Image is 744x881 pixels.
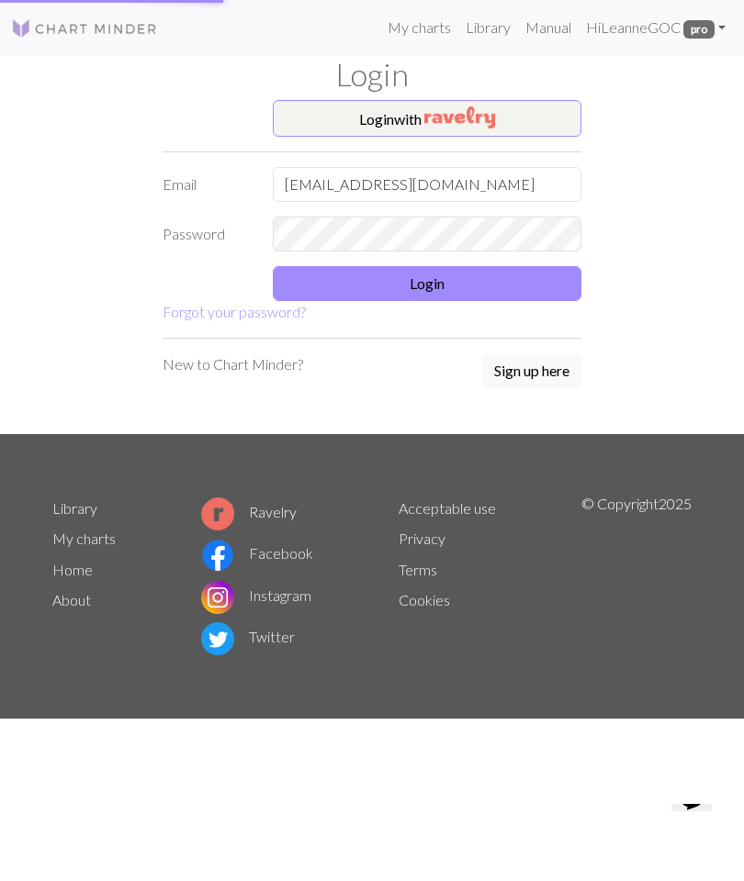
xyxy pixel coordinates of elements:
[683,20,715,39] span: pro
[152,217,262,251] label: Password
[201,544,313,562] a: Facebook
[52,499,97,517] a: Library
[579,9,733,46] a: HiLeanneGOC pro
[163,303,306,320] a: Forgot your password?
[399,591,450,608] a: Cookies
[201,622,234,655] img: Twitter logo
[581,493,692,660] p: © Copyright 2025
[152,167,262,202] label: Email
[399,499,496,517] a: Acceptable use
[163,353,303,375] p: New to Chart Minder?
[273,266,581,301] button: Login
[518,9,579,46] a: Manual
[399,530,445,547] a: Privacy
[52,530,116,547] a: My charts
[52,591,91,608] a: About
[201,497,234,530] img: Ravelry logo
[458,9,518,46] a: Library
[201,539,234,572] img: Facebook logo
[41,55,703,93] h1: Login
[201,628,295,645] a: Twitter
[52,561,93,578] a: Home
[201,586,311,604] a: Instagram
[201,503,297,520] a: Ravelry
[380,9,458,46] a: My charts
[11,17,158,39] img: Logo
[664,804,726,863] iframe: chat widget
[424,106,495,128] img: Ravelry
[201,581,234,614] img: Instagram logo
[482,353,581,388] button: Sign up here
[399,561,437,578] a: Terms
[482,353,581,390] a: Sign up here
[273,100,581,137] button: Loginwith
